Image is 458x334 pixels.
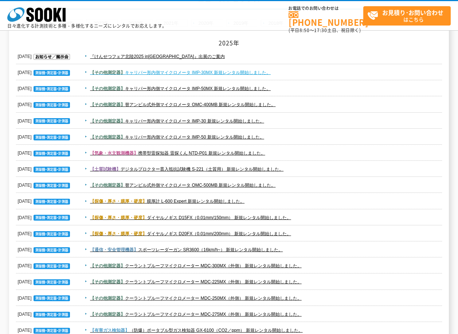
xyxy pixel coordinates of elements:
[90,119,125,124] span: 【その他測定器】
[18,161,72,174] dt: [DATE]
[18,177,72,190] dt: [DATE]
[90,312,302,317] a: 【その他測定器】クーラントプルーフマイクロメーター MDC-275MX（外側） 新規レンタル開始しました。
[16,39,442,47] h2: 2025年
[18,290,72,303] dt: [DATE]
[18,113,72,125] dt: [DATE]
[18,306,72,319] dt: [DATE]
[34,135,70,140] img: 測量機・測定器・計測器
[314,27,327,34] span: 17:30
[90,263,125,268] span: 【その他測定器】
[18,97,72,109] dt: [DATE]
[18,226,72,238] dt: [DATE]
[34,70,70,76] img: 測量機・測定器・計測器
[90,247,283,252] a: 【通信・安全管理機器】スポーツレーダーガン SR3600（16km/h~） 新規レンタル開始しました。
[34,183,70,189] img: 測量機・測定器・計測器
[90,231,147,236] span: 【探傷・厚さ・膜厚・硬度】
[90,119,264,124] a: 【その他測定器】キャリパー形内側マイクロメータ IMP-30 新規レンタル開始しました。
[34,102,70,108] img: 測量機・測定器・計測器
[90,296,302,301] a: 【その他測定器】クーラントプルーフマイクロメーター MDC-250MX（外側） 新規レンタル開始しました。
[90,296,125,301] span: 【その他測定器】
[7,24,167,28] p: 日々進化する計測技術と多種・多様化するニーズにレンタルでお応えします。
[90,328,129,333] span: 【有害ガス検知器】
[90,86,125,91] span: 【その他測定器】
[90,312,125,317] span: 【その他測定器】
[34,295,70,301] img: 測量機・測定器・計測器
[300,27,310,34] span: 8:50
[90,86,271,91] a: 【その他測定器】キャリパー形内側マイクロメータ IMP-50MX 新規レンタル開始しました。
[34,328,70,334] img: 測量機・測定器・計測器
[90,247,138,252] span: 【通信・安全管理機器】
[90,328,302,333] a: 【有害ガス検知器】（防爆）ポータブル型ガス検知器 GX-6100（CO2／ppm） 新規レンタル開始しました。
[90,279,302,284] a: 【その他測定器】クーラントプルーフマイクロメーター MDC-225MX（外側） 新規レンタル開始しました。
[90,102,125,107] span: 【その他測定器】
[289,6,363,11] span: お電話でのお問い合わせは
[34,151,70,156] img: 測量機・測定器・計測器
[289,27,361,34] span: (平日 ～ 土日、祝日除く)
[90,199,244,204] a: 【探傷・厚さ・膜厚・硬度】膜厚計 L-600 Expert 新規レンタル開始しました。
[90,183,125,188] span: 【その他測定器】
[90,279,125,284] span: 【その他測定器】
[34,167,70,172] img: 測量機・測定器・計測器
[90,167,283,172] a: 【土質試験機】デジタルプロクター貫入抵抗試験機 S-221（土質用） 新規レンタル開始しました。
[90,70,125,75] span: 【その他測定器】
[90,151,265,156] a: 【気象・水文観測機器】携帯型雷探知器 雷探くん NTD-P01 新規レンタル開始しました。
[34,215,70,221] img: 測量機・測定器・計測器
[363,6,451,26] a: お見積り･お問い合わせはこちら
[18,274,72,286] dt: [DATE]
[90,215,147,220] span: 【探傷・厚さ・膜厚・硬度】
[18,129,72,141] dt: [DATE]
[90,54,224,59] a: 『けんせつフェア北陸2025 in[GEOGRAPHIC_DATA]』出展のご案内
[90,263,302,268] a: 【その他測定器】クーラントプルーフマイクロメーター MDC-300MX（外側） 新規レンタル開始しました。
[18,65,72,77] dt: [DATE]
[34,86,70,92] img: 測量機・測定器・計測器
[34,54,70,60] img: お知らせ
[18,145,72,158] dt: [DATE]
[18,48,72,61] dt: [DATE]
[18,242,72,254] dt: [DATE]
[18,193,72,206] dt: [DATE]
[18,81,72,93] dt: [DATE]
[90,135,125,140] span: 【その他測定器】
[34,312,70,318] img: 測量機・測定器・計測器
[34,231,70,237] img: 測量機・測定器・計測器
[18,210,72,222] dt: [DATE]
[289,11,363,26] a: [PHONE_NUMBER]
[34,199,70,205] img: 測量機・測定器・計測器
[382,8,443,17] strong: お見積り･お問い合わせ
[18,258,72,270] dt: [DATE]
[90,183,275,188] a: 【その他測定器】替アンビル式外側マイクロメータ OMC-500MB 新規レンタル開始しました。
[34,118,70,124] img: 測量機・測定器・計測器
[90,167,121,172] span: 【土質試験機】
[90,70,271,75] a: 【その他測定器】キャリパー形内側マイクロメータ IMP-30MX 新規レンタル開始しました。
[90,215,291,220] a: 【探傷・厚さ・膜厚・硬度】ダイヤルノギス D15FX（0.01mm/150mm） 新規レンタル開始しました。
[34,247,70,253] img: 測量機・測定器・計測器
[90,135,264,140] a: 【その他測定器】キャリパー形内側マイクロメータ IMP-50 新規レンタル開始しました。
[34,279,70,285] img: 測量機・測定器・計測器
[90,231,291,236] a: 【探傷・厚さ・膜厚・硬度】ダイヤルノギス D20FX（0.01mm/200mm） 新規レンタル開始しました。
[90,102,275,107] a: 【その他測定器】替アンビル式外側マイクロメータ OMC-400MB 新規レンタル開始しました。
[367,7,450,25] span: はこちら
[34,263,70,269] img: 測量機・測定器・計測器
[90,199,147,204] span: 【探傷・厚さ・膜厚・硬度】
[90,151,138,156] span: 【気象・水文観測機器】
